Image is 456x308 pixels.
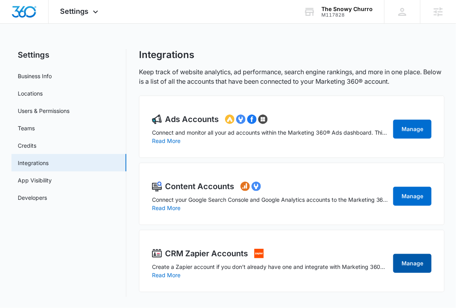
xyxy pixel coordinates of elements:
[11,49,126,61] h2: Settings
[393,187,432,206] a: Manage
[236,115,246,124] img: googlemerchantcenter
[247,115,257,124] img: facebookads
[165,113,219,125] h2: Ads Accounts
[152,263,388,271] p: Create a Zapier account if you don’t already have one and integrate with Marketing 360® to set up...
[225,115,235,124] img: googleads
[18,72,52,80] a: Business Info
[321,12,373,18] div: account id
[18,176,52,184] a: App Visibility
[165,180,234,192] h2: Content Accounts
[152,138,180,144] button: Read More
[165,248,248,259] h2: CRM Zapier Accounts
[258,115,268,124] img: bingads
[18,141,36,150] a: Credits
[152,195,388,204] p: Connect your Google Search Console and Google Analytics accounts to the Marketing 360® Content Ap...
[18,193,47,202] a: Developers
[254,249,264,258] img: settings.integrations.zapier.alt
[251,182,261,191] img: googlesearchconsole
[18,124,35,132] a: Teams
[152,205,180,211] button: Read More
[321,6,373,12] div: account name
[152,128,388,137] p: Connect and monitor all your ad accounts within the Marketing 360® Ads dashboard. This allows you...
[139,49,194,61] h1: Integrations
[18,89,43,98] a: Locations
[18,159,49,167] a: Integrations
[152,272,180,278] button: Read More
[18,107,69,115] a: Users & Permissions
[393,254,432,273] a: Manage
[139,67,445,86] p: Keep track of website analytics, ad performance, search engine rankings, and more in one place. B...
[240,182,250,191] img: googleanalytics
[60,7,89,15] span: Settings
[393,120,432,139] a: Manage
